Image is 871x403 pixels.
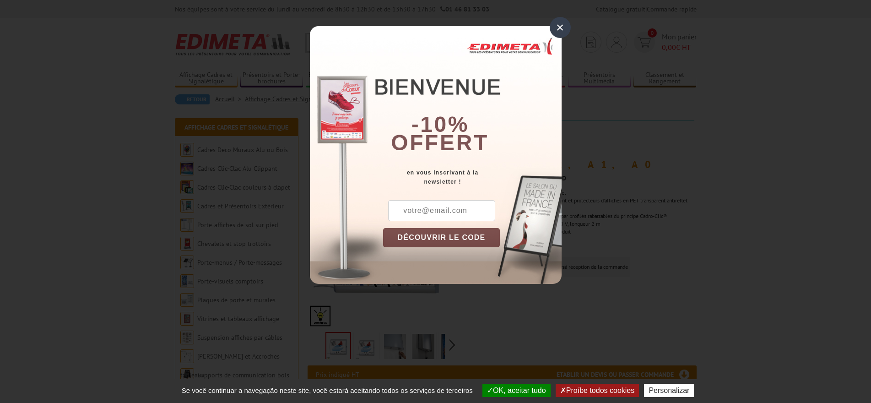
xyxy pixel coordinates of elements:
div: en vous inscrivant à la newsletter ! [383,168,562,186]
span: Se você continuar a navegação neste site, você estará aceitando todos os serviços de terceiros [177,387,477,394]
button: Personalizar (janela modal) [644,384,694,397]
button: Proíbe todos cookies [556,384,639,397]
button: DÉCOUVRIR LE CODE [383,228,500,247]
div: × [550,17,571,38]
font: offert [391,131,489,155]
input: votre@email.com [388,200,495,221]
b: -10% [411,112,469,136]
button: OK, aceitar tudo [482,384,551,397]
